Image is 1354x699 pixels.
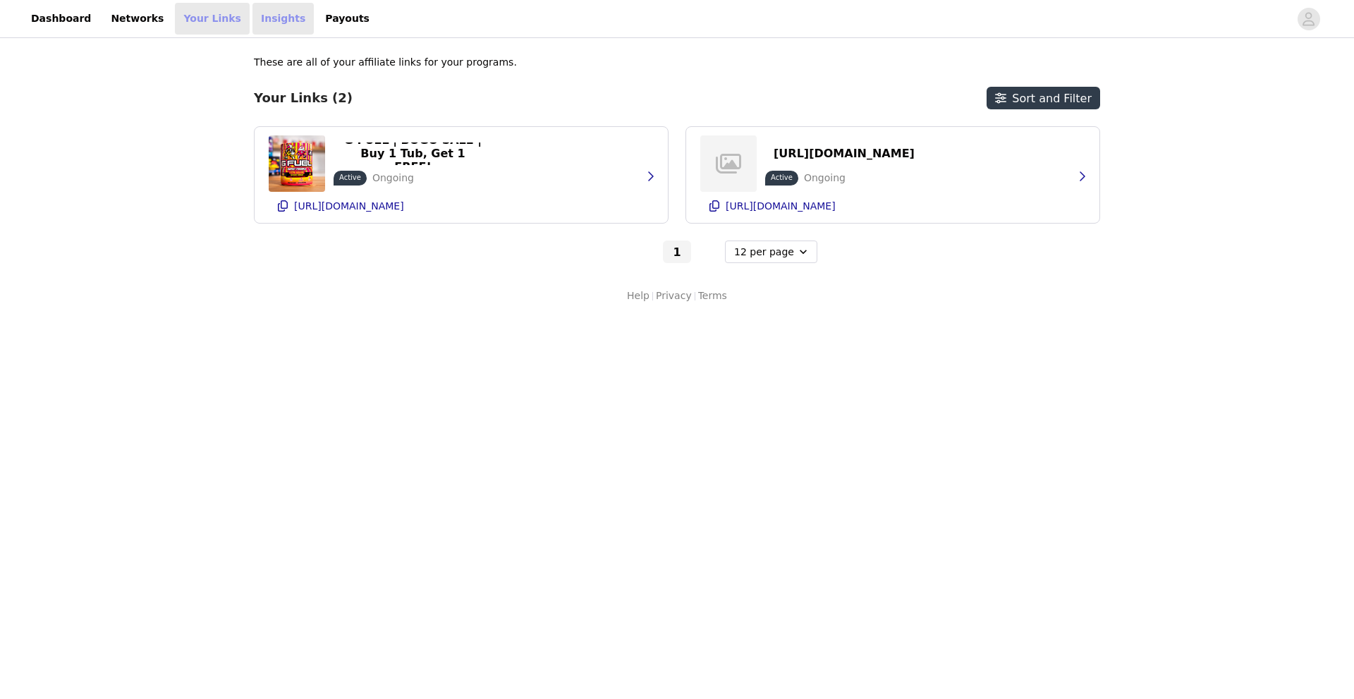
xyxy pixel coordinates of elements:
[987,87,1100,109] button: Sort and Filter
[342,133,484,174] p: G FUEL | BOGO SALE | Buy 1 Tub, Get 1 FREE!
[254,55,517,70] p: These are all of your affiliate links for your programs.
[254,90,353,106] h3: Your Links (2)
[1302,8,1315,30] div: avatar
[294,200,404,212] p: [URL][DOMAIN_NAME]
[700,195,1085,217] button: [URL][DOMAIN_NAME]
[175,3,250,35] a: Your Links
[269,135,325,192] img: G FUEL | BOGO SALE | Buy 1 Tub, Get 1 FREE!
[23,3,99,35] a: Dashboard
[102,3,172,35] a: Networks
[317,3,378,35] a: Payouts
[771,172,793,183] p: Active
[774,147,915,160] p: [URL][DOMAIN_NAME]
[372,171,414,186] p: Ongoing
[334,142,492,165] button: G FUEL | BOGO SALE | Buy 1 Tub, Get 1 FREE!
[726,200,836,212] p: [URL][DOMAIN_NAME]
[698,288,727,303] a: Terms
[632,241,660,263] button: Go to previous page
[627,288,649,303] a: Help
[269,195,654,217] button: [URL][DOMAIN_NAME]
[663,241,691,263] button: Go To Page 1
[694,241,722,263] button: Go to next page
[339,172,361,183] p: Active
[656,288,692,303] a: Privacy
[804,171,846,186] p: Ongoing
[252,3,314,35] a: Insights
[765,142,923,165] button: [URL][DOMAIN_NAME]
